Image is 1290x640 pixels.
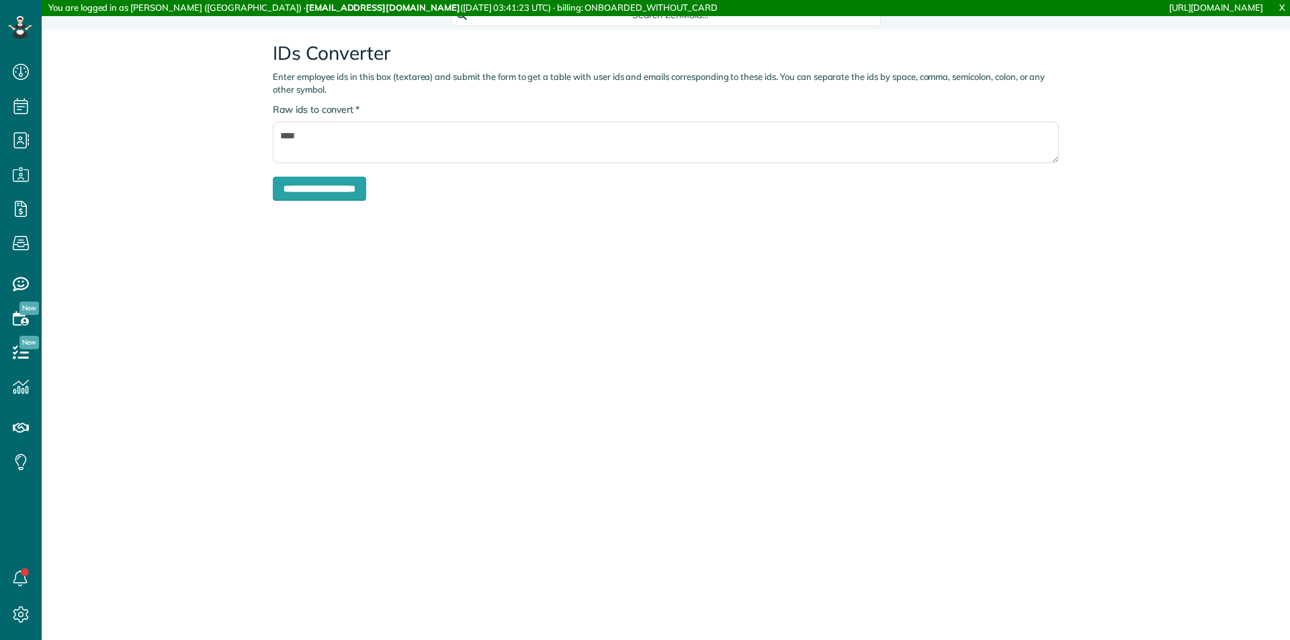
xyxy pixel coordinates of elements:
a: [URL][DOMAIN_NAME] [1169,2,1263,13]
span: New [19,302,39,315]
span: New [19,336,39,349]
label: Raw ids to convert [273,103,359,116]
p: Enter employee ids in this box (textarea) and submit the form to get a table with user ids and em... [273,71,1059,96]
h2: IDs Converter [273,43,1059,64]
strong: [EMAIL_ADDRESS][DOMAIN_NAME] [306,2,460,13]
